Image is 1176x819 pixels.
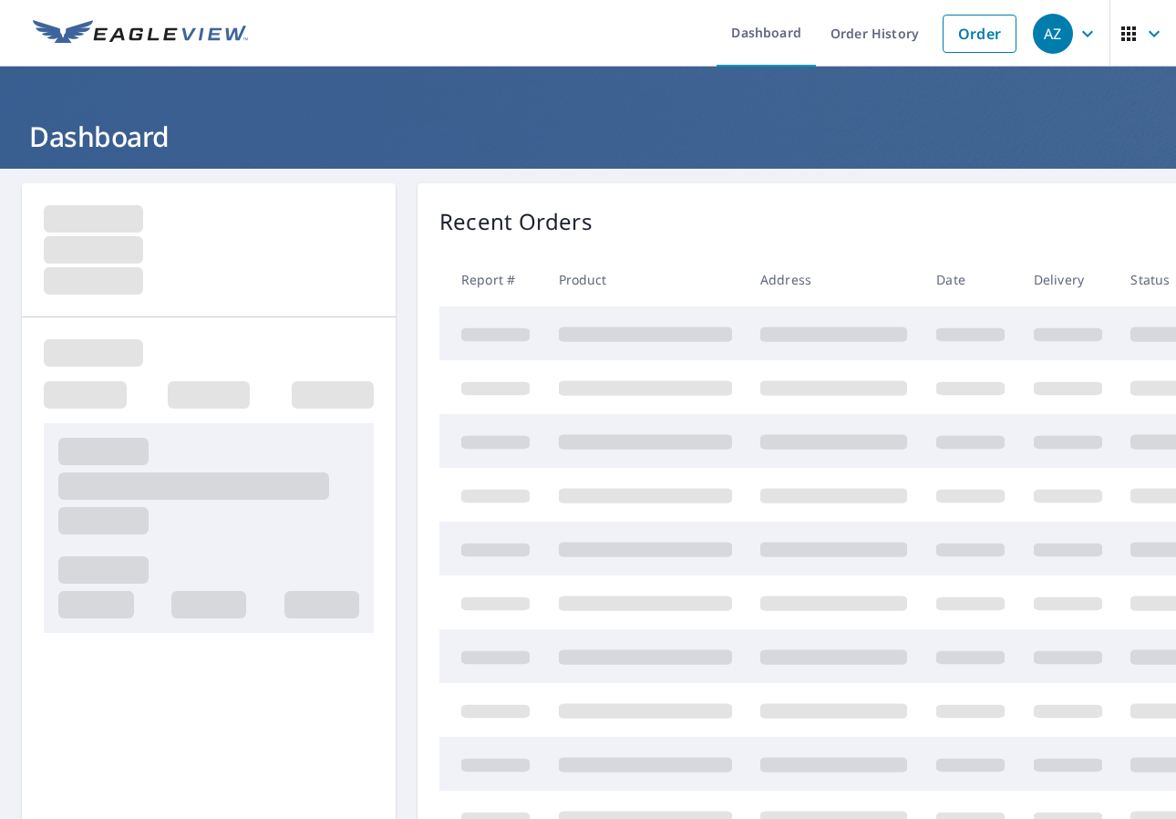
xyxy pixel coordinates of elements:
th: Product [544,253,747,306]
h1: Dashboard [22,118,1154,155]
a: Order [943,15,1016,53]
th: Date [922,253,1019,306]
p: Recent Orders [439,205,593,238]
th: Delivery [1019,253,1117,306]
th: Address [746,253,922,306]
th: Report # [439,253,544,306]
img: EV Logo [33,20,248,47]
div: AZ [1033,14,1073,54]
